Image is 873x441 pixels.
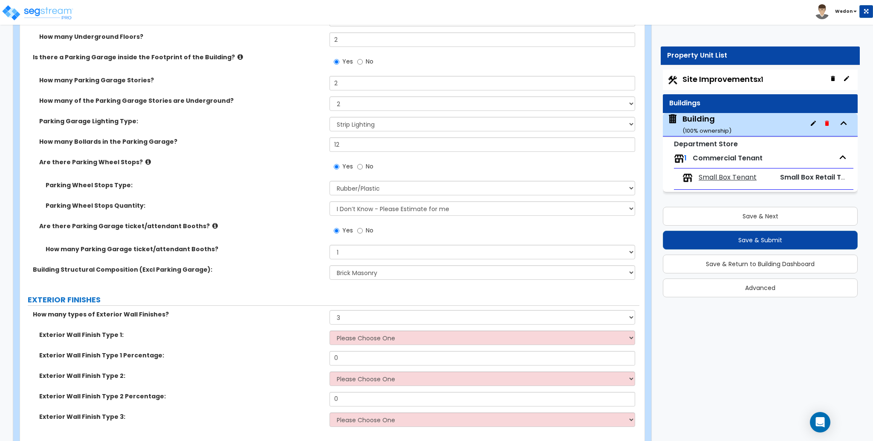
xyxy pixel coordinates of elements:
i: click for more info! [145,159,151,165]
i: click for more info! [212,223,218,229]
span: Site Improvements [682,74,763,84]
span: Small Box Tenant [699,173,757,183]
span: Yes [342,57,353,66]
div: Open Intercom Messenger [810,412,830,432]
small: x1 [757,75,763,84]
label: How many Underground Floors? [39,32,323,41]
img: avatar.png [815,4,830,19]
label: How many Bollards in the Parking Garage? [39,137,323,146]
i: click for more info! [237,54,243,60]
label: Are there Parking Garage ticket/attendant Booths? [39,222,323,230]
span: Small Box Retail Tenant [780,172,861,182]
label: Parking Wheel Stops Type: [46,181,323,189]
small: ( 100 % ownership) [682,127,731,135]
label: Building Structural Composition (Excl Parking Garage): [33,265,323,274]
label: EXTERIOR FINISHES [28,294,639,305]
label: How many Parking Garage ticket/attendant Booths? [46,245,323,253]
label: Parking Garage Lighting Type: [39,117,323,125]
span: Yes [342,162,353,171]
div: Property Unit List [667,51,853,61]
small: Department Store [674,139,738,149]
label: Are there Parking Wheel Stops? [39,158,323,166]
label: How many of the Parking Garage Stories are Underground? [39,96,323,105]
span: No [366,162,373,171]
img: tenants.png [682,173,693,183]
span: Yes [342,226,353,235]
label: Exterior Wall Finish Type 1 Percentage: [39,351,323,360]
img: tenants.png [674,154,684,164]
label: How many types of Exterior Wall Finishes? [33,310,323,319]
span: No [366,57,373,66]
div: Buildings [669,99,851,108]
label: Exterior Wall Finish Type 2: [39,371,323,380]
button: Save & Return to Building Dashboard [663,255,858,273]
span: Commercial Tenant [693,153,763,163]
label: Is there a Parking Garage inside the Footprint of the Building? [33,53,323,61]
label: Exterior Wall Finish Type 1: [39,331,323,339]
img: logo_pro_r.png [1,4,74,21]
span: No [366,226,373,235]
label: How many Parking Garage Stories? [39,76,323,84]
div: Building [682,113,731,135]
span: Building [667,113,731,135]
button: Advanced [663,279,858,297]
b: Wedon [835,8,853,15]
button: Save & Submit [663,231,858,250]
span: 1 [684,153,687,163]
input: No [357,162,363,171]
label: Parking Wheel Stops Quantity: [46,201,323,210]
input: Yes [334,226,339,235]
label: Exterior Wall Finish Type 3: [39,412,323,421]
input: No [357,226,363,235]
input: Yes [334,162,339,171]
img: building.svg [667,113,678,125]
button: Save & Next [663,207,858,226]
input: No [357,57,363,67]
input: Yes [334,57,339,67]
label: Exterior Wall Finish Type 2 Percentage: [39,392,323,400]
img: Construction.png [667,75,678,86]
